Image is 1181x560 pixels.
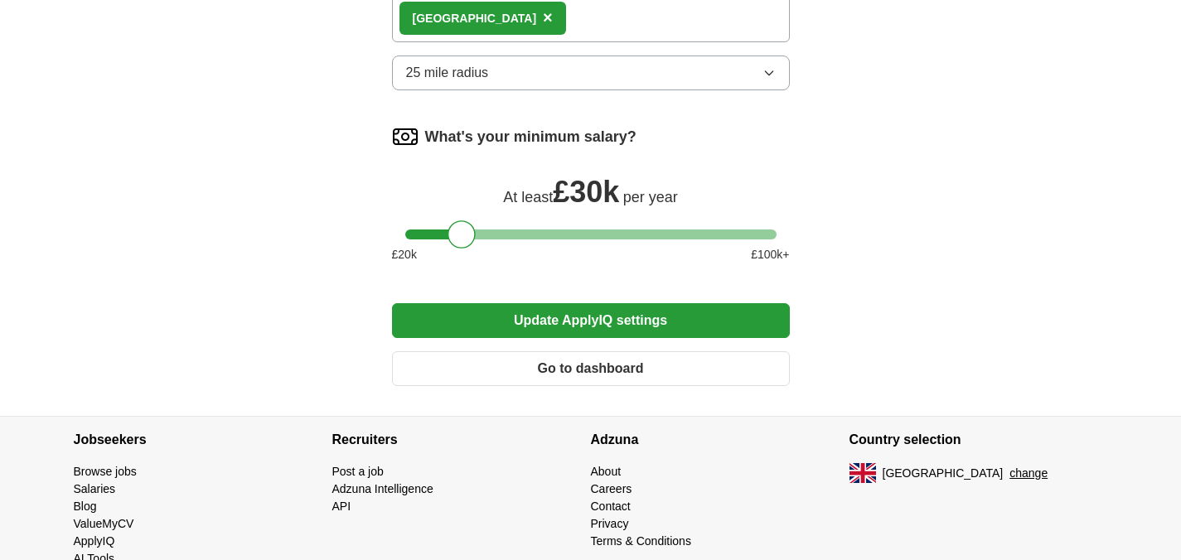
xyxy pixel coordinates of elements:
button: Go to dashboard [392,351,790,386]
a: About [591,465,622,478]
a: Careers [591,482,632,495]
img: UK flag [849,463,876,483]
h4: Country selection [849,417,1108,463]
a: Blog [74,500,97,513]
a: ValueMyCV [74,517,134,530]
button: 25 mile radius [392,56,790,90]
label: What's your minimum salary? [425,126,636,148]
button: Update ApplyIQ settings [392,303,790,338]
span: [GEOGRAPHIC_DATA] [883,465,1004,482]
span: £ 30k [553,175,619,209]
a: Privacy [591,517,629,530]
button: change [1009,465,1048,482]
a: API [332,500,351,513]
a: Post a job [332,465,384,478]
span: per year [623,189,678,205]
a: Adzuna Intelligence [332,482,433,495]
a: Browse jobs [74,465,137,478]
a: Contact [591,500,631,513]
a: Terms & Conditions [591,534,691,548]
span: 25 mile radius [406,63,489,83]
span: £ 100 k+ [751,246,789,263]
span: £ 20 k [392,246,417,263]
div: [GEOGRAPHIC_DATA] [413,10,537,27]
span: × [543,8,553,27]
a: ApplyIQ [74,534,115,548]
span: At least [503,189,553,205]
a: Salaries [74,482,116,495]
img: salary.png [392,123,419,150]
button: × [543,6,553,31]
